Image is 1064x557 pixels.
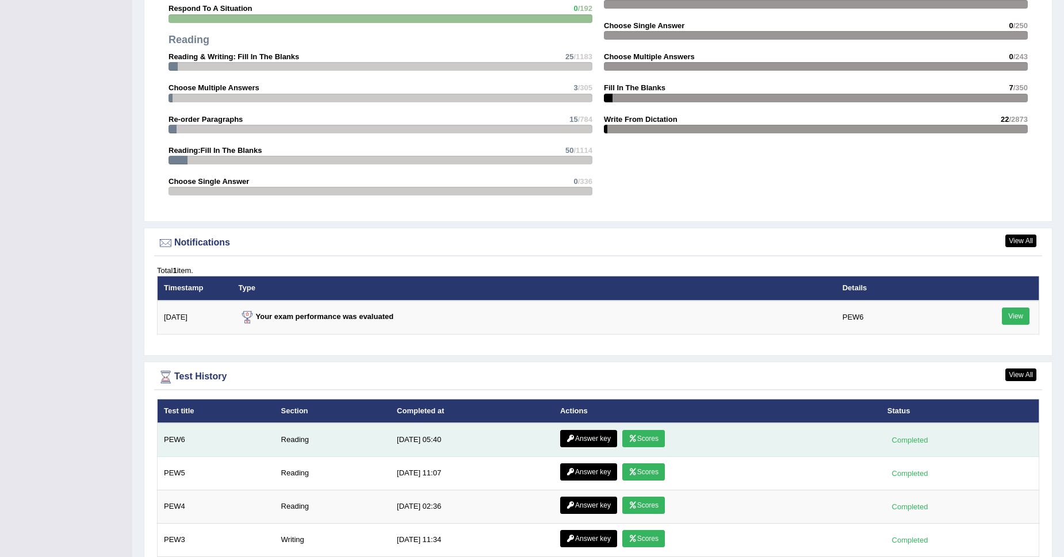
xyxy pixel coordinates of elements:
strong: Choose Multiple Answers [604,52,695,61]
td: PEW3 [158,524,275,557]
span: 7 [1009,83,1013,92]
a: View All [1005,235,1036,247]
span: /784 [578,115,592,124]
span: 0 [1009,52,1013,61]
th: Timestamp [158,276,232,300]
span: /250 [1013,21,1028,30]
td: [DATE] [158,301,232,335]
td: PEW4 [158,490,275,524]
div: Total item. [157,265,1039,276]
td: PEW5 [158,457,275,490]
a: Scores [622,530,665,547]
td: Reading [275,423,391,457]
span: 0 [1009,21,1013,30]
div: Completed [887,501,932,513]
strong: Re-order Paragraphs [169,115,243,124]
div: Completed [887,467,932,479]
div: Test History [157,368,1039,386]
span: 0 [573,177,577,186]
td: [DATE] 02:36 [391,490,554,524]
span: 50 [565,146,573,155]
th: Test title [158,399,275,423]
span: 15 [569,115,577,124]
span: /1183 [573,52,592,61]
a: Answer key [560,530,617,547]
strong: Write From Dictation [604,115,678,124]
a: Scores [622,497,665,514]
span: 22 [1001,115,1009,124]
th: Section [275,399,391,423]
a: View [1002,308,1029,325]
div: Completed [887,434,932,446]
a: View All [1005,368,1036,381]
th: Status [881,399,1039,423]
th: Details [836,276,970,300]
span: /2873 [1009,115,1028,124]
strong: Choose Single Answer [604,21,684,30]
strong: Reading [169,34,209,45]
td: Writing [275,524,391,557]
th: Completed at [391,399,554,423]
a: Answer key [560,430,617,447]
strong: Respond To A Situation [169,4,252,13]
th: Type [232,276,836,300]
b: 1 [173,266,177,275]
span: 3 [573,83,577,92]
a: Scores [622,463,665,481]
div: Completed [887,534,932,546]
span: /336 [578,177,592,186]
strong: Your exam performance was evaluated [239,312,394,321]
span: /192 [578,4,592,13]
span: 25 [565,52,573,61]
span: /305 [578,83,592,92]
td: [DATE] 05:40 [391,423,554,457]
th: Actions [554,399,881,423]
strong: Fill In The Blanks [604,83,665,92]
td: PEW6 [836,301,970,335]
td: [DATE] 11:34 [391,524,554,557]
strong: Reading:Fill In The Blanks [169,146,262,155]
td: Reading [275,490,391,524]
a: Scores [622,430,665,447]
div: Notifications [157,235,1039,252]
td: Reading [275,457,391,490]
span: /243 [1013,52,1028,61]
span: /350 [1013,83,1028,92]
a: Answer key [560,497,617,514]
td: [DATE] 11:07 [391,457,554,490]
span: 0 [573,4,577,13]
span: /1114 [573,146,592,155]
a: Answer key [560,463,617,481]
td: PEW6 [158,423,275,457]
strong: Choose Multiple Answers [169,83,259,92]
strong: Reading & Writing: Fill In The Blanks [169,52,299,61]
strong: Choose Single Answer [169,177,249,186]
